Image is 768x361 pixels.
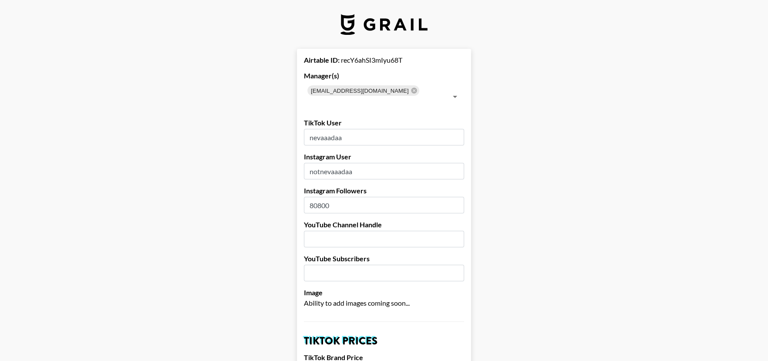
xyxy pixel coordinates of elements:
[304,254,464,263] label: YouTube Subscribers
[449,91,461,103] button: Open
[304,118,464,127] label: TikTok User
[304,56,340,64] strong: Airtable ID:
[304,71,464,80] label: Manager(s)
[340,14,428,35] img: Grail Talent Logo
[307,85,419,96] div: [EMAIL_ADDRESS][DOMAIN_NAME]
[304,152,464,161] label: Instagram User
[304,299,410,307] span: Ability to add images coming soon...
[304,186,464,195] label: Instagram Followers
[304,288,464,297] label: Image
[304,336,464,346] h2: TikTok Prices
[304,56,464,64] div: recY6ahSI3mIyu68T
[307,86,412,96] span: [EMAIL_ADDRESS][DOMAIN_NAME]
[304,220,464,229] label: YouTube Channel Handle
